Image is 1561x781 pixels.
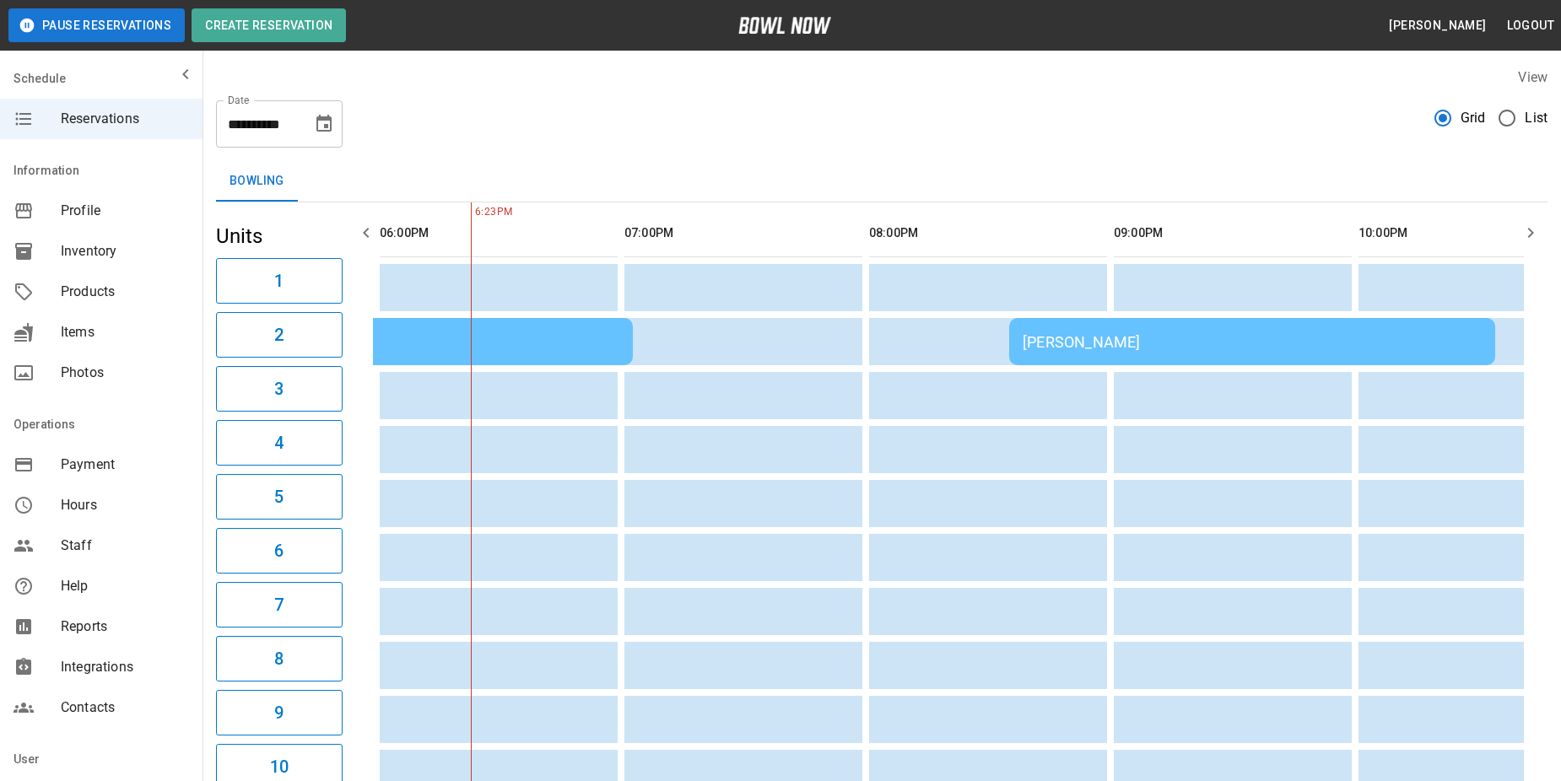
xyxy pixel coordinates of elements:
h6: 8 [274,645,284,672]
button: Choose date, selected date is Sep 13, 2025 [307,107,341,141]
span: Grid [1461,108,1486,128]
button: 3 [216,366,343,412]
button: 6 [216,528,343,574]
span: List [1525,108,1547,128]
div: [PERSON_NAME] [160,333,619,351]
button: 2 [216,312,343,358]
div: [PERSON_NAME] [1023,333,1482,351]
h6: 9 [274,699,284,726]
button: 9 [216,690,343,735]
button: Pause Reservations [8,8,185,42]
button: 4 [216,420,343,466]
span: Items [61,322,189,342]
button: 7 [216,582,343,627]
span: 6:23PM [471,204,475,221]
button: 8 [216,636,343,681]
span: Inventory [61,241,189,261]
button: Logout [1500,10,1561,41]
button: [PERSON_NAME] [1382,10,1493,41]
h6: 5 [274,483,284,510]
h6: 2 [274,321,284,348]
span: Contacts [61,698,189,718]
span: Payment [61,455,189,475]
span: Reservations [61,109,189,129]
label: View [1518,69,1547,85]
span: Staff [61,536,189,556]
span: Integrations [61,657,189,677]
button: 1 [216,258,343,304]
h6: 1 [274,267,284,294]
button: Bowling [216,161,298,202]
span: Reports [61,617,189,637]
h6: 6 [274,537,284,564]
h6: 10 [270,753,289,780]
img: logo [738,17,831,34]
span: Help [61,576,189,596]
h6: 7 [274,591,284,618]
h6: 3 [274,375,284,402]
div: inventory tabs [216,161,1547,202]
span: Products [61,282,189,302]
h6: 4 [274,429,284,456]
button: 5 [216,474,343,520]
button: Create Reservation [192,8,346,42]
span: Hours [61,495,189,515]
span: Photos [61,363,189,383]
span: Profile [61,201,189,221]
h5: Units [216,223,343,250]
